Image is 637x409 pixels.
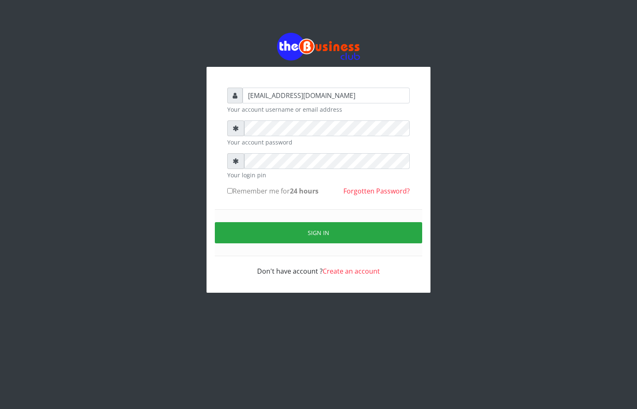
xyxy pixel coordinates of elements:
[323,267,380,276] a: Create an account
[227,256,410,276] div: Don't have account ?
[227,186,318,196] label: Remember me for
[243,88,410,103] input: Username or email address
[290,186,318,196] b: 24 hours
[227,105,410,114] small: Your account username or email address
[227,171,410,179] small: Your login pin
[227,138,410,147] small: Your account password
[343,186,410,196] a: Forgotten Password?
[215,222,422,243] button: Sign in
[227,188,233,193] input: Remember me for24 hours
